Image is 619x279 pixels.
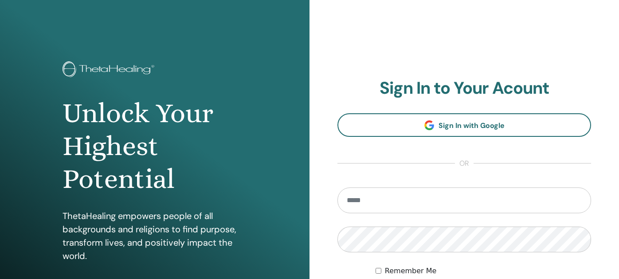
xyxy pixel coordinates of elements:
[63,97,247,196] h1: Unlock Your Highest Potential
[385,266,437,276] label: Remember Me
[337,113,591,137] a: Sign In with Google
[63,209,247,263] p: ThetaHealing empowers people of all backgrounds and religions to find purpose, transform lives, a...
[455,158,474,169] span: or
[337,78,591,99] h2: Sign In to Your Acount
[439,121,505,130] span: Sign In with Google
[376,266,591,276] div: Keep me authenticated indefinitely or until I manually logout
